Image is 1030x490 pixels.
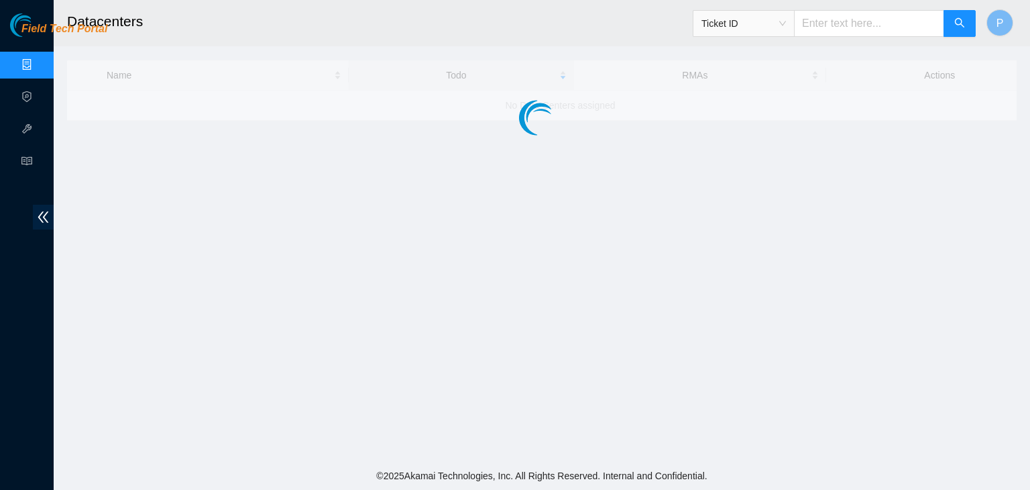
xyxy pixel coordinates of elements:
[954,17,965,30] span: search
[701,13,786,34] span: Ticket ID
[794,10,944,37] input: Enter text here...
[10,24,107,42] a: Akamai TechnologiesField Tech Portal
[33,205,54,230] span: double-left
[943,10,976,37] button: search
[996,15,1004,32] span: P
[54,462,1030,490] footer: © 2025 Akamai Technologies, Inc. All Rights Reserved. Internal and Confidential.
[10,13,68,37] img: Akamai Technologies
[986,9,1013,36] button: P
[21,150,32,177] span: read
[21,23,107,36] span: Field Tech Portal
